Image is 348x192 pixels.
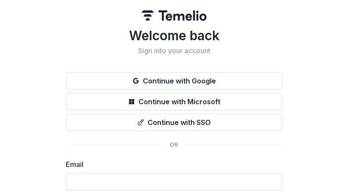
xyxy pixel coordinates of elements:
[66,159,277,170] label: Email
[66,47,282,55] h2: Sign into your account
[66,114,282,131] button: Continue with SSO
[66,72,282,90] button: Continue with Google
[66,93,282,110] button: Continue with Microsoft
[142,10,206,21] img: Temelio
[66,28,282,43] h1: Welcome back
